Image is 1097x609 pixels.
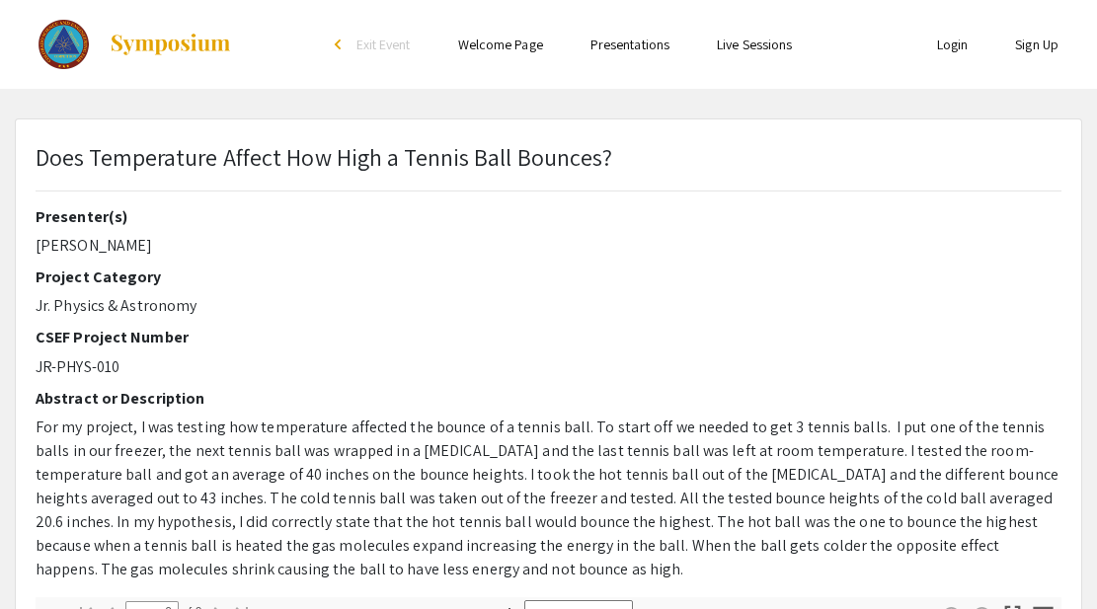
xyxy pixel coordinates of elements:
p: JR-PHYS-010 [36,355,1061,379]
a: Login [937,36,969,53]
h2: Project Category [36,267,1061,286]
p: [PERSON_NAME] [36,234,1061,258]
p: Does Temperature Affect How High a Tennis Ball Bounces? [36,139,613,175]
img: Symposium by ForagerOne [109,33,232,56]
h2: Presenter(s) [36,207,1061,226]
div: arrow_back_ios [335,38,347,50]
p: Jr. Physics & Astronomy [36,294,1061,318]
a: Presentations [590,36,669,53]
h2: CSEF Project Number [36,328,1061,346]
h2: Abstract or Description [36,389,1061,408]
span: Exit Event [356,36,411,53]
a: Sign Up [1015,36,1058,53]
a: Welcome Page [458,36,543,53]
img: The 2023 Colorado Science & Engineering Fair [39,20,89,69]
span: For my project, I was testing how temperature affected the bounce of a tennis ball. To start off ... [36,417,1058,579]
a: Live Sessions [717,36,792,53]
a: The 2023 Colorado Science & Engineering Fair [15,20,232,69]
